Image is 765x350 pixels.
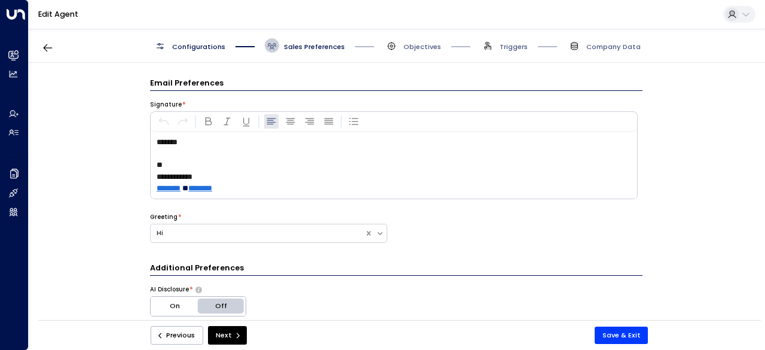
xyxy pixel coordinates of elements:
[150,77,642,91] h3: Email Preferences
[595,327,648,344] button: Save & Exit
[151,297,198,316] button: On
[500,42,528,51] span: Triggers
[150,262,642,276] h3: Additional Preferences
[195,287,202,293] button: Choose whether the agent should proactively disclose its AI nature in communications or only reve...
[176,114,190,129] button: Redo
[208,326,247,345] button: Next
[284,42,345,51] span: Sales Preferences
[150,101,182,109] label: Signature
[150,285,189,294] label: AI Disclosure
[586,42,641,51] span: Company Data
[150,296,246,316] div: Platform
[172,42,225,51] span: Configurations
[157,228,359,238] div: Hi
[157,114,171,129] button: Undo
[150,213,178,221] label: Greeting
[403,42,441,51] span: Objectives
[38,9,78,19] a: Edit Agent
[151,326,203,345] button: Previous
[198,297,246,316] button: Off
